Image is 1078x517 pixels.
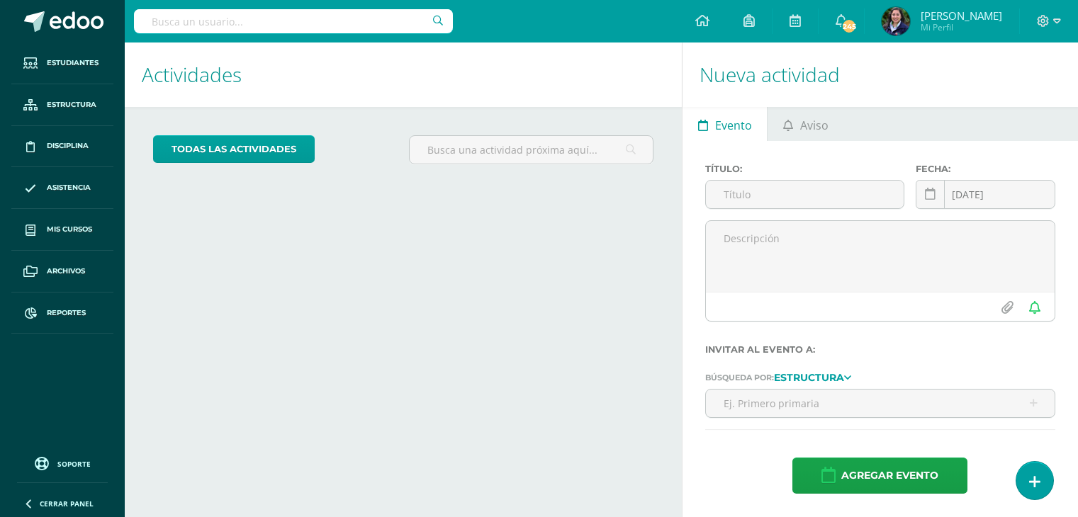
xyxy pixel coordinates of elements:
span: Estructura [47,99,96,110]
span: Estudiantes [47,57,99,69]
a: Evento [683,107,767,141]
span: Asistencia [47,182,91,193]
input: Busca una actividad próxima aquí... [410,136,653,164]
label: Invitar al evento a: [705,344,1055,355]
a: Aviso [768,107,843,141]
span: Soporte [57,459,91,469]
img: 2be0c1cd065edd92c4448cb3bb9d644f.png [882,7,910,35]
label: Fecha: [916,164,1055,174]
span: Mis cursos [47,224,92,235]
span: Evento [715,108,752,142]
input: Ej. Primero primaria [706,390,1055,417]
input: Fecha de entrega [916,181,1055,208]
a: Asistencia [11,167,113,209]
span: Mi Perfil [921,21,1002,33]
a: Estructura [11,84,113,126]
span: Búsqueda por: [705,373,774,382]
a: Estructura [774,372,851,382]
span: Reportes [47,307,86,319]
input: Busca un usuario... [134,9,453,33]
span: Agregar evento [841,458,938,493]
button: Agregar evento [792,458,967,494]
h1: Nueva actividad [700,42,1061,107]
strong: Estructura [774,371,844,384]
input: Título [706,181,904,208]
a: Mis cursos [11,209,113,251]
span: [PERSON_NAME] [921,8,1002,23]
span: 245 [841,18,857,34]
a: Archivos [11,251,113,292]
span: Aviso [800,108,829,142]
a: Estudiantes [11,42,113,84]
a: todas las Actividades [153,135,315,163]
h1: Actividades [142,42,665,107]
a: Disciplina [11,126,113,168]
a: Reportes [11,292,113,334]
span: Archivos [47,266,85,277]
span: Disciplina [47,140,89,152]
a: Soporte [17,453,108,472]
span: Cerrar panel [40,499,94,509]
label: Título: [705,164,905,174]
